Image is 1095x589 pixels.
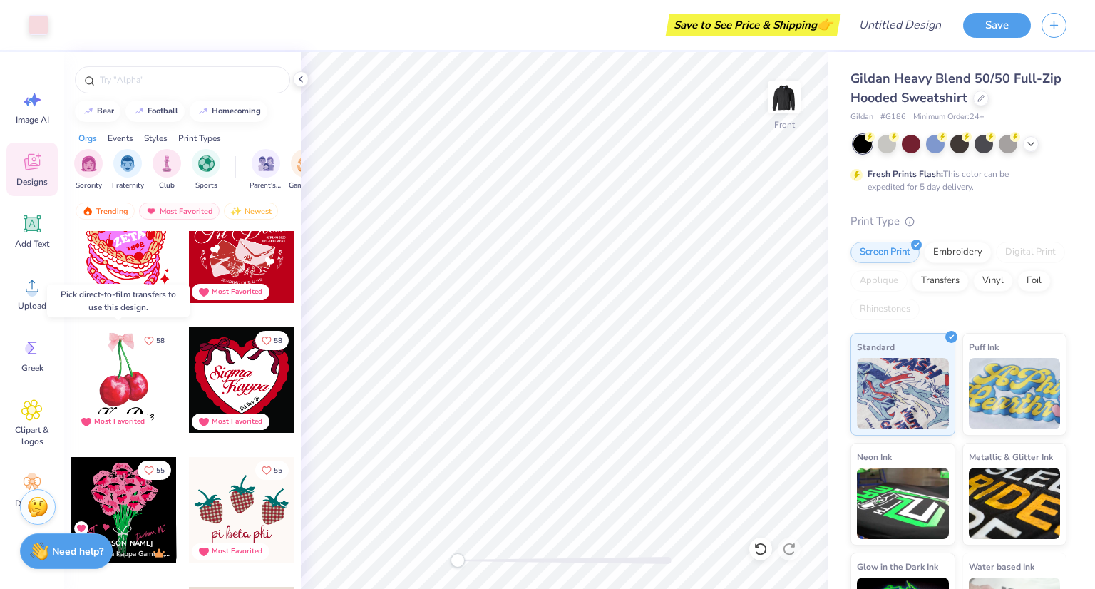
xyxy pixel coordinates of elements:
[94,538,153,548] span: [PERSON_NAME]
[159,155,175,172] img: Club Image
[178,132,221,145] div: Print Types
[774,118,795,131] div: Front
[274,337,282,344] span: 58
[83,107,94,116] img: trend_line.gif
[1017,270,1051,292] div: Foil
[969,559,1034,574] span: Water based Ink
[16,114,49,126] span: Image AI
[212,287,262,297] div: Most Favorited
[75,101,120,122] button: bear
[120,155,135,172] img: Fraternity Image
[850,111,873,123] span: Gildan
[47,285,190,317] div: Pick direct-to-film transfers to use this design.
[159,180,175,191] span: Club
[255,331,289,350] button: Like
[258,155,274,172] img: Parent's Weekend Image
[289,180,322,191] span: Game Day
[297,155,314,172] img: Game Day Image
[138,461,171,480] button: Like
[98,73,281,87] input: Try "Alpha"
[9,424,56,447] span: Clipart & logos
[18,300,46,312] span: Upload
[195,180,217,191] span: Sports
[212,546,262,557] div: Most Favorited
[250,180,282,191] span: Parent's Weekend
[82,206,93,216] img: trending.gif
[857,559,938,574] span: Glow in the Dark Ink
[212,416,262,427] div: Most Favorited
[969,449,1053,464] span: Metallic & Glitter Ink
[669,14,837,36] div: Save to See Price & Shipping
[250,149,282,191] button: filter button
[969,468,1061,539] img: Metallic & Glitter Ink
[857,358,949,429] img: Standard
[880,111,906,123] span: # G186
[850,242,920,263] div: Screen Print
[74,149,103,191] div: filter for Sorority
[857,468,949,539] img: Neon Ink
[112,180,144,191] span: Fraternity
[108,132,133,145] div: Events
[133,107,145,116] img: trend_line.gif
[850,299,920,320] div: Rhinestones
[74,149,103,191] button: filter button
[857,339,895,354] span: Standard
[274,467,282,474] span: 55
[850,70,1061,106] span: Gildan Heavy Blend 50/50 Full-Zip Hooded Sweatshirt
[153,149,181,191] div: filter for Club
[197,107,209,116] img: trend_line.gif
[255,461,289,480] button: Like
[973,270,1013,292] div: Vinyl
[156,467,165,474] span: 55
[848,11,952,39] input: Untitled Design
[289,149,322,191] button: filter button
[153,149,181,191] button: filter button
[78,132,97,145] div: Orgs
[148,107,178,115] div: football
[868,168,1043,193] div: This color can be expedited for 5 day delivery.
[81,155,97,172] img: Sorority Image
[817,16,833,33] span: 👉
[996,242,1065,263] div: Digital Print
[97,107,114,115] div: bear
[16,176,48,188] span: Designs
[76,180,102,191] span: Sorority
[192,149,220,191] button: filter button
[139,203,220,220] div: Most Favorited
[198,155,215,172] img: Sports Image
[913,111,985,123] span: Minimum Order: 24 +
[963,13,1031,38] button: Save
[868,168,943,180] strong: Fresh Prints Flash:
[250,149,282,191] div: filter for Parent's Weekend
[212,107,261,115] div: homecoming
[230,206,242,216] img: newest.gif
[770,83,798,111] img: Front
[224,203,278,220] div: Newest
[144,132,168,145] div: Styles
[192,149,220,191] div: filter for Sports
[15,238,49,250] span: Add Text
[969,339,999,354] span: Puff Ink
[451,553,465,568] div: Accessibility label
[969,358,1061,429] img: Puff Ink
[924,242,992,263] div: Embroidery
[850,213,1066,230] div: Print Type
[125,101,185,122] button: football
[138,331,171,350] button: Like
[112,149,144,191] button: filter button
[94,416,145,427] div: Most Favorited
[850,270,908,292] div: Applique
[145,206,157,216] img: most_fav.gif
[112,149,144,191] div: filter for Fraternity
[190,101,267,122] button: homecoming
[912,270,969,292] div: Transfers
[52,545,103,558] strong: Need help?
[94,549,171,560] span: Kappa Kappa Gamma, [GEOGRAPHIC_DATA]
[156,337,165,344] span: 58
[21,362,43,374] span: Greek
[857,449,892,464] span: Neon Ink
[15,498,49,509] span: Decorate
[76,203,135,220] div: Trending
[289,149,322,191] div: filter for Game Day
